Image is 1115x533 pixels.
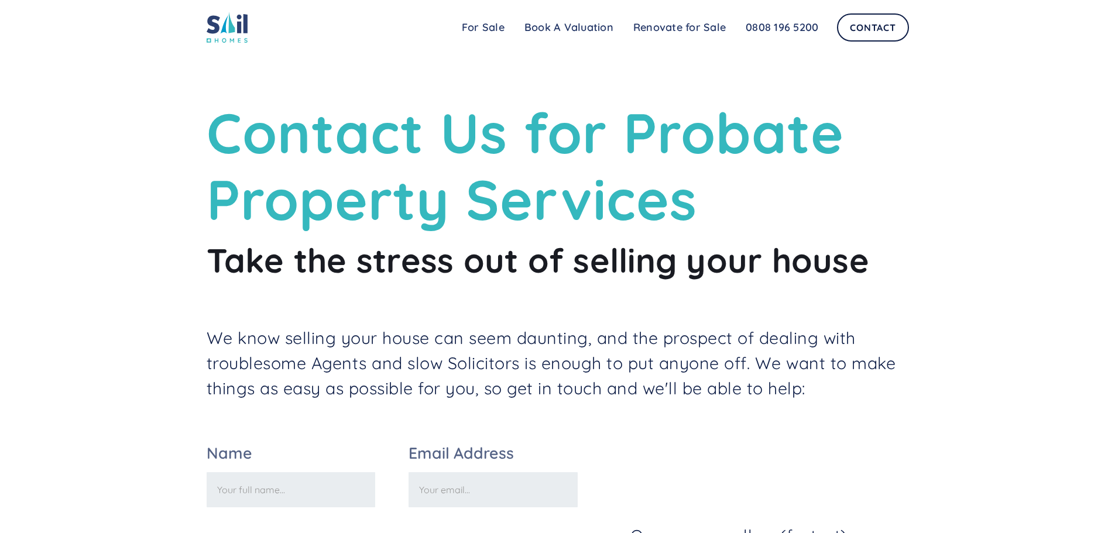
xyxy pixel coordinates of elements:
input: Your full name... [207,472,376,507]
a: For Sale [452,16,514,39]
img: sail home logo colored [207,12,248,43]
h2: Take the stress out of selling your house [207,239,909,281]
a: Contact [837,13,908,42]
h1: Contact Us for Probate Property Services [207,99,909,233]
a: Renovate for Sale [623,16,736,39]
a: 0808 196 5200 [736,16,828,39]
p: We know selling your house can seem daunting, and the prospect of dealing with troublesome Agents... [207,325,909,401]
label: Email Address [409,445,578,461]
a: Book A Valuation [514,16,623,39]
label: Name [207,445,376,461]
input: Your email... [409,472,578,507]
